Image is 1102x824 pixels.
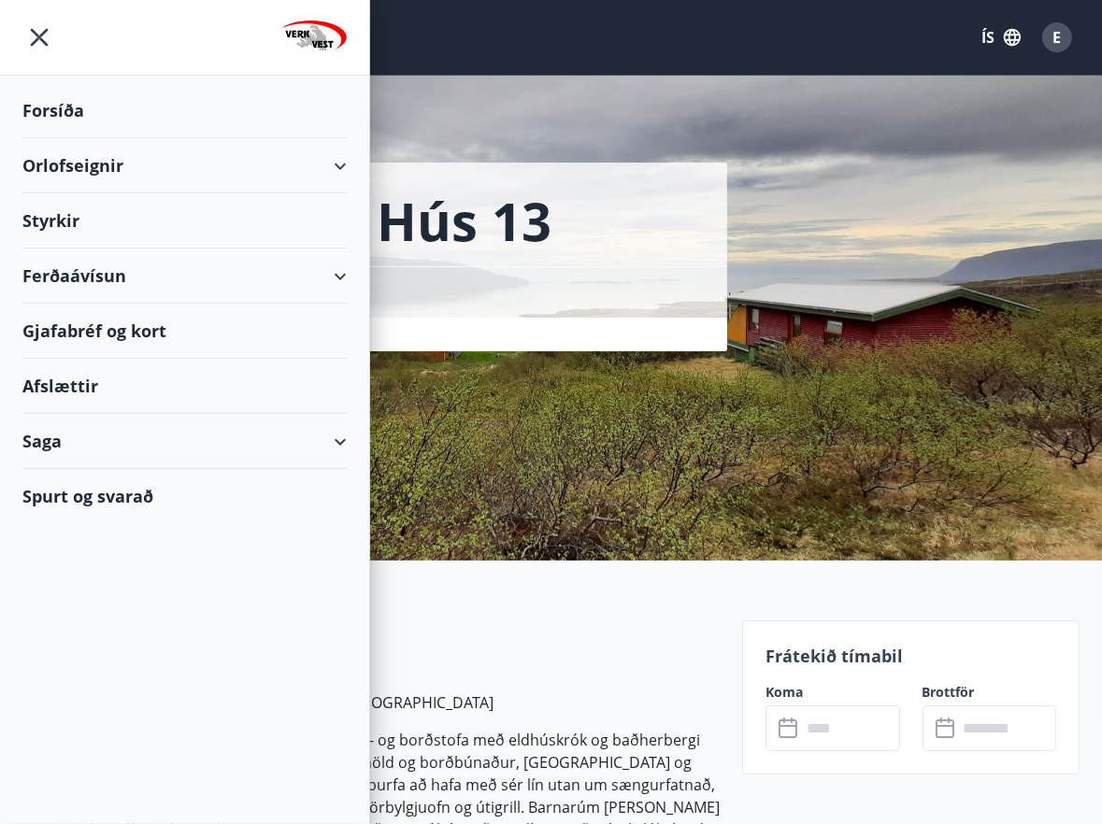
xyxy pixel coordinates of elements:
[22,83,347,138] div: Forsíða
[22,304,347,359] div: Gjafabréf og kort
[971,21,1031,54] button: ÍS
[22,628,720,669] h2: Upplýsingar
[22,469,347,523] div: Spurt og svarað
[22,359,347,414] div: Afslættir
[22,691,720,714] p: Félagið á 6 hús í orlofsbyggðinni í Flókalundi á [GEOGRAPHIC_DATA]
[923,683,1057,702] label: Brottför
[22,249,347,304] div: Ferðaávísun
[22,193,347,249] div: Styrkir
[22,138,347,193] div: Orlofseignir
[281,21,347,58] img: union_logo
[22,414,347,469] div: Saga
[766,683,900,702] label: Koma
[1053,27,1062,48] span: E
[1035,15,1080,60] button: E
[766,644,1056,668] p: Frátekið tímabil
[22,21,56,54] button: menu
